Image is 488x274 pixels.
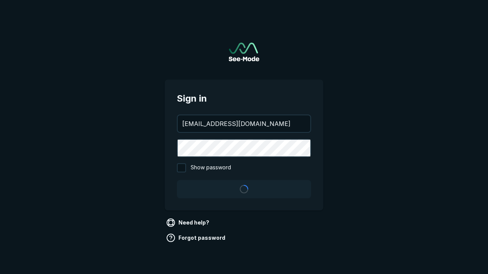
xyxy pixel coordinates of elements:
a: Go to sign in [229,43,259,61]
a: Forgot password [165,232,228,244]
span: Show password [191,163,231,172]
img: See-Mode Logo [229,43,259,61]
span: Sign in [177,92,311,105]
input: your@email.com [178,115,310,132]
a: Need help? [165,217,212,229]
